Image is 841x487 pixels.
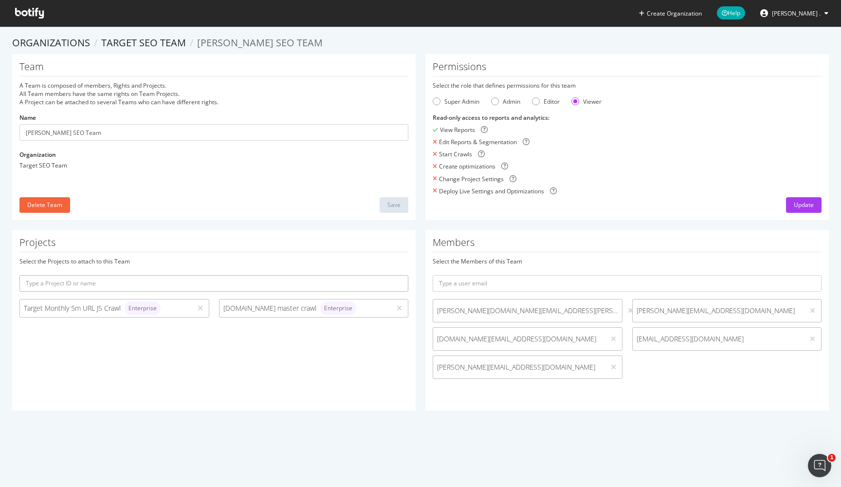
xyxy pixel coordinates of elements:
div: Editor [532,97,560,106]
span: 1 [828,454,836,462]
label: Name [19,113,36,122]
button: Update [786,197,822,213]
div: Admin [503,97,520,106]
span: [DOMAIN_NAME][EMAIL_ADDRESS][DOMAIN_NAME] [437,334,601,344]
span: Balajee . [772,9,821,18]
div: Save [387,201,401,209]
div: Update [794,201,814,209]
div: Target Monthly 5m URL JS Crawl [24,301,188,315]
div: Viewer [583,97,602,106]
h1: Team [19,61,408,76]
div: brand label [125,301,161,315]
div: Super Admin [433,97,479,106]
a: Organizations [12,36,90,49]
h1: Projects [19,237,408,252]
span: [PERSON_NAME][DOMAIN_NAME][EMAIL_ADDRESS][PERSON_NAME][DOMAIN_NAME] [437,306,618,316]
div: Select the Projects to attach to this Team [19,257,408,265]
input: Name [19,124,408,141]
span: Enterprise [324,305,352,311]
h1: Permissions [433,61,822,76]
div: Select the role that defines permissions for this team [433,81,822,90]
span: Enterprise [128,305,157,311]
div: Start Crawls [439,150,472,158]
div: Create optimizations [439,162,495,170]
button: Create Organization [639,9,702,18]
button: Save [380,197,408,213]
span: [PERSON_NAME] SEO Team [197,36,323,49]
h1: Members [433,237,822,252]
div: Select the Members of this Team [433,257,822,265]
span: [PERSON_NAME][EMAIL_ADDRESS][DOMAIN_NAME] [637,306,801,316]
iframe: Intercom live chat [808,454,831,477]
div: Read-only access to reports and analytics : [433,113,822,122]
div: Editor [544,97,560,106]
div: Super Admin [444,97,479,106]
div: Change Project Settings [439,175,504,183]
div: Admin [491,97,520,106]
div: Delete Team [27,201,62,209]
div: A Team is composed of members, Rights and Projects. All Team members have the same rights on Team... [19,81,408,106]
input: Type a Project ID or name [19,275,408,292]
div: brand label [320,301,356,315]
span: Help [717,6,745,19]
div: [DOMAIN_NAME] master crawl [223,301,387,315]
a: Target SEO Team [101,36,186,49]
span: [EMAIL_ADDRESS][DOMAIN_NAME] [637,334,801,344]
button: [PERSON_NAME] . [752,5,836,21]
div: Edit Reports & Segmentation [439,138,517,146]
div: Target SEO Team [19,161,408,169]
label: Organization [19,150,56,159]
span: [PERSON_NAME][EMAIL_ADDRESS][DOMAIN_NAME] [437,362,601,372]
div: Deploy Live Settings and Optimizations [439,187,544,195]
div: Viewer [571,97,602,106]
button: Delete Team [19,197,70,213]
ol: breadcrumbs [12,36,829,50]
div: View Reports [440,126,475,134]
input: Type a user email [433,275,822,292]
